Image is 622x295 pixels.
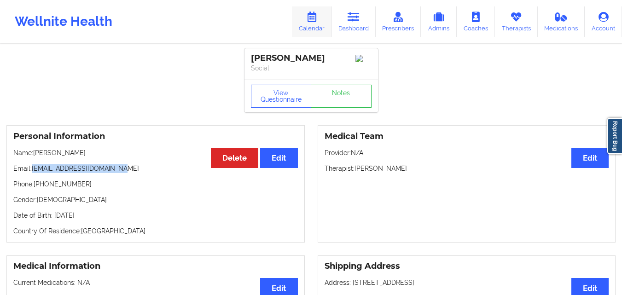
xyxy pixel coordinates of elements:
img: Image%2Fplaceholer-image.png [355,55,372,62]
a: Account [585,6,622,37]
a: Prescribers [376,6,421,37]
p: Address: [STREET_ADDRESS] [325,278,609,287]
a: Therapists [495,6,538,37]
h3: Medical Team [325,131,609,142]
div: [PERSON_NAME] [251,53,372,64]
p: Provider: N/A [325,148,609,157]
h3: Shipping Address [325,261,609,272]
p: Therapist: [PERSON_NAME] [325,164,609,173]
p: Email: [EMAIL_ADDRESS][DOMAIN_NAME] [13,164,298,173]
p: Country Of Residence: [GEOGRAPHIC_DATA] [13,226,298,236]
a: Dashboard [331,6,376,37]
p: Current Medications: N/A [13,278,298,287]
a: Calendar [292,6,331,37]
a: Notes [311,85,372,108]
p: Social [251,64,372,73]
a: Report Bug [607,118,622,154]
button: Edit [260,148,297,168]
p: Date of Birth: [DATE] [13,211,298,220]
p: Name: [PERSON_NAME] [13,148,298,157]
a: Coaches [457,6,495,37]
h3: Personal Information [13,131,298,142]
p: Gender: [DEMOGRAPHIC_DATA] [13,195,298,204]
button: Edit [571,148,609,168]
a: Admins [421,6,457,37]
p: Phone: [PHONE_NUMBER] [13,179,298,189]
button: View Questionnaire [251,85,312,108]
h3: Medical Information [13,261,298,272]
button: Delete [211,148,258,168]
a: Medications [538,6,585,37]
